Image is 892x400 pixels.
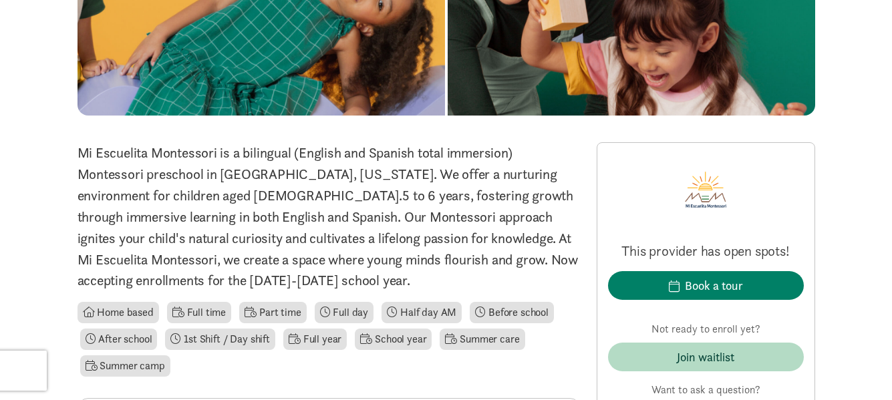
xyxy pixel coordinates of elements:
li: Full time [167,302,231,323]
li: Summer care [440,329,525,350]
li: Summer camp [80,355,170,377]
button: Join waitlist [608,343,804,371]
li: Part time [239,302,306,323]
li: After school [80,329,158,350]
p: This provider has open spots! [608,242,804,260]
button: Book a tour [608,271,804,300]
li: Home based [78,302,159,323]
li: Full day [315,302,374,323]
div: Book a tour [685,276,743,294]
img: Provider logo [670,154,742,226]
li: 1st Shift / Day shift [165,329,275,350]
li: Full year [283,329,347,350]
p: Not ready to enroll yet? [608,321,804,337]
li: School year [355,329,432,350]
li: Before school [470,302,554,323]
p: Want to ask a question? [608,382,804,398]
li: Half day AM [382,302,462,323]
div: Join waitlist [677,348,734,366]
p: Mi Escuelita Montessori is a bilingual (English and Spanish total immersion) Montessori preschool... [78,142,581,291]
